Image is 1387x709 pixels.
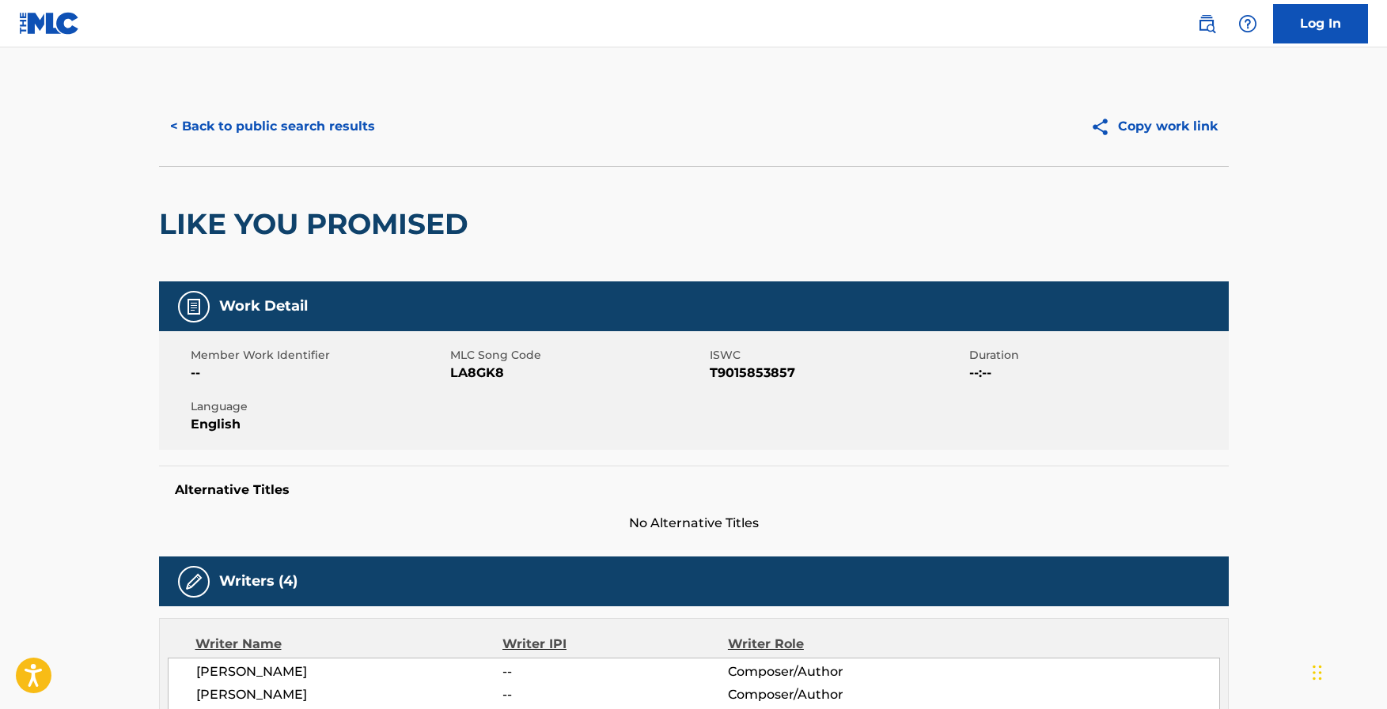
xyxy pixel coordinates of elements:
img: MLC Logo [19,12,80,35]
span: -- [502,685,727,704]
span: Composer/Author [728,662,933,681]
img: search [1197,14,1216,33]
iframe: Chat Widget [1308,633,1387,709]
span: Language [191,398,446,415]
iframe: Resource Center [1343,465,1387,592]
span: ISWC [710,347,965,364]
span: [PERSON_NAME] [196,662,503,681]
h5: Alternative Titles [175,482,1213,498]
a: Log In [1273,4,1368,43]
h2: LIKE YOU PROMISED [159,206,476,242]
span: Member Work Identifier [191,347,446,364]
span: LA8GK8 [450,364,706,383]
img: Writers [184,572,203,591]
span: English [191,415,446,434]
img: help [1238,14,1257,33]
button: < Back to public search results [159,107,386,146]
span: MLC Song Code [450,347,706,364]
div: Help [1232,8,1264,40]
span: -- [502,662,727,681]
span: Duration [969,347,1225,364]
span: T9015853857 [710,364,965,383]
div: Writer Name [195,635,503,654]
h5: Work Detail [219,297,308,315]
span: --:-- [969,364,1225,383]
div: Writer Role [728,635,933,654]
a: Public Search [1191,8,1222,40]
img: Copy work link [1090,117,1118,137]
div: Writer IPI [502,635,728,654]
span: -- [191,364,446,383]
div: Drag [1313,649,1322,696]
span: [PERSON_NAME] [196,685,503,704]
h5: Writers (4) [219,572,297,590]
img: Work Detail [184,297,203,316]
span: Composer/Author [728,685,933,704]
span: No Alternative Titles [159,514,1229,533]
button: Copy work link [1079,107,1229,146]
